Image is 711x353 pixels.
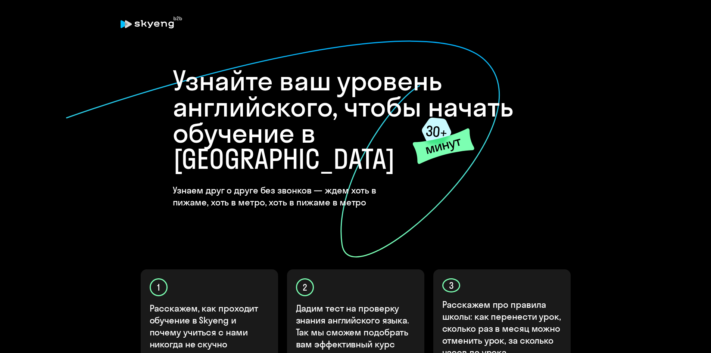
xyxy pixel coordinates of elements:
div: 3 [442,278,460,292]
div: 2 [296,278,314,296]
h4: Узнаем друг о друге без звонков — ждем хоть в пижаме, хоть в метро, хоть в пижаме в метро [173,184,414,208]
div: 1 [150,278,168,296]
h1: Узнайте ваш уровень английского, чтобы начать обучение в [GEOGRAPHIC_DATA] [173,68,539,172]
p: Расскажем, как проходит обучение в Skyeng и почему учиться с нами никогда не скучно [150,302,270,350]
p: Дадим тест на проверку знания английского языка. Так мы сможем подобрать вам эффективный курс [296,302,416,350]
